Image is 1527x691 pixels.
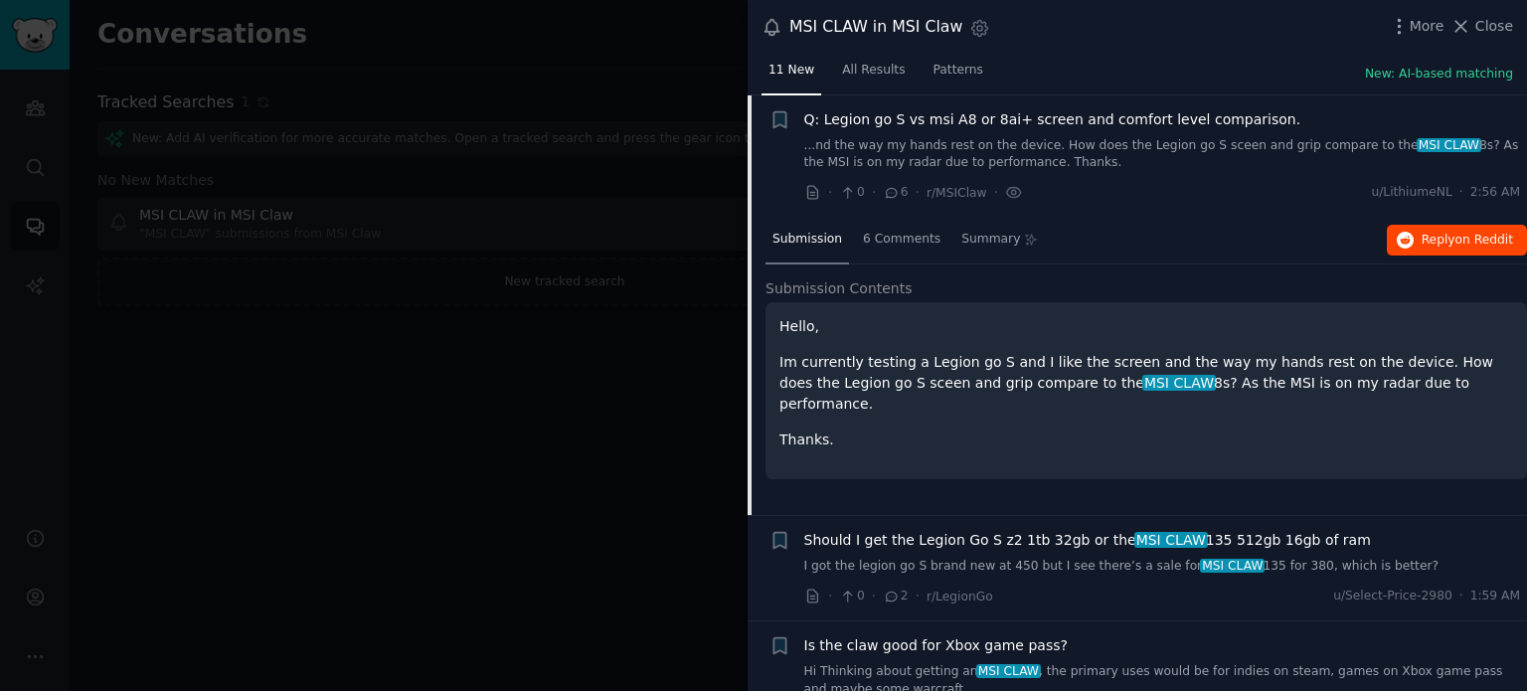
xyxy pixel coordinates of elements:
p: Hello, [779,316,1513,337]
span: · [916,586,920,606]
span: MSI CLAW [976,664,1041,678]
a: Q: Legion go S vs msi A8 or 8ai+ screen and comfort level comparison. [804,109,1301,130]
span: · [916,182,920,203]
p: Im currently testing a Legion go S and I like the screen and the way my hands rest on the device.... [779,352,1513,415]
span: · [828,586,832,606]
p: Thanks. [779,430,1513,450]
span: Reply [1422,232,1513,250]
span: r/LegionGo [927,590,993,604]
span: 1:59 AM [1470,588,1520,605]
span: · [1459,184,1463,202]
span: · [828,182,832,203]
span: 2:56 AM [1470,184,1520,202]
span: Close [1475,16,1513,37]
span: u/Select-Price-2980 [1333,588,1452,605]
span: Submission [772,231,842,249]
span: MSI CLAW [1142,375,1216,391]
span: · [872,586,876,606]
span: on Reddit [1455,233,1513,247]
button: Close [1450,16,1513,37]
span: Submission Contents [765,278,913,299]
span: Summary [961,231,1020,249]
span: r/MSIClaw [927,186,987,200]
span: All Results [842,62,905,80]
span: u/LithiumeNL [1371,184,1451,202]
span: Patterns [933,62,983,80]
span: MSI CLAW [1200,559,1265,573]
span: 0 [839,588,864,605]
a: All Results [835,55,912,95]
button: More [1389,16,1444,37]
span: 0 [839,184,864,202]
a: Patterns [927,55,990,95]
a: ...nd the way my hands rest on the device. How does the Legion go S sceen and grip compare to the... [804,137,1521,172]
span: MSI CLAW [1417,138,1481,152]
button: Replyon Reddit [1387,225,1527,257]
a: Is the claw good for Xbox game pass? [804,635,1068,656]
a: I got the legion go S brand new at 450 but I see there’s a sale forMSI CLAW135 for 380, which is ... [804,558,1521,576]
span: · [1459,588,1463,605]
a: Should I get the Legion Go S z2 1tb 32gb or theMSI CLAW135 512gb 16gb of ram [804,530,1371,551]
span: MSI CLAW [1134,532,1208,548]
button: New: AI-based matching [1365,66,1513,84]
span: 11 New [768,62,814,80]
a: 11 New [762,55,821,95]
span: 6 Comments [863,231,940,249]
span: Should I get the Legion Go S z2 1tb 32gb or the 135 512gb 16gb of ram [804,530,1371,551]
span: 2 [883,588,908,605]
span: · [994,182,998,203]
span: · [872,182,876,203]
span: 6 [883,184,908,202]
span: More [1410,16,1444,37]
div: MSI CLAW in MSI Claw [789,15,962,40]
